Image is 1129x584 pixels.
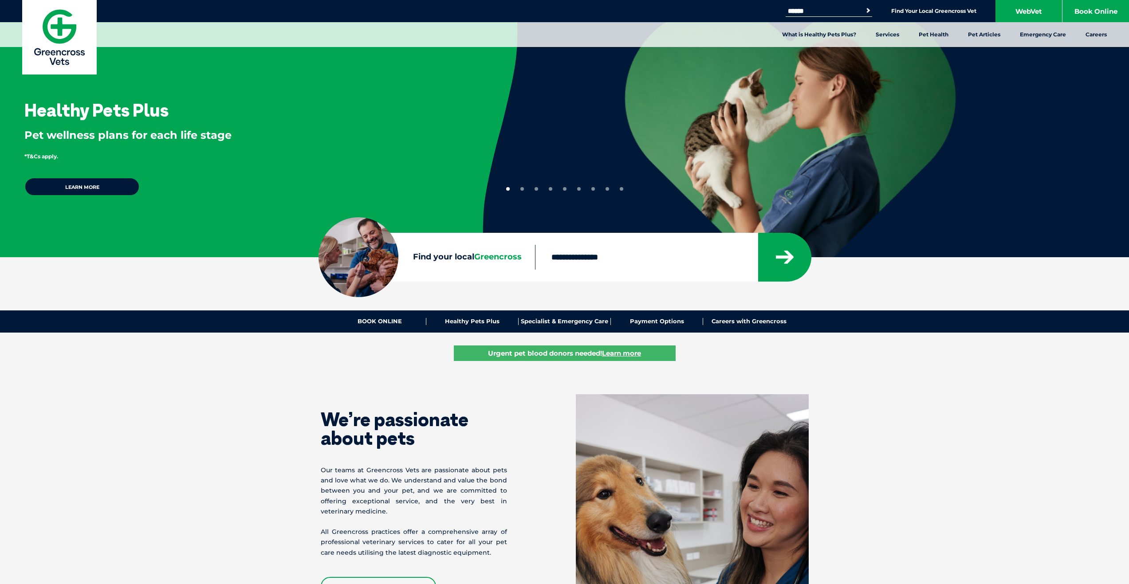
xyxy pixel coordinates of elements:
[321,410,507,447] h1: We’re passionate about pets
[24,128,454,143] p: Pet wellness plans for each life stage
[24,177,140,196] a: Learn more
[506,187,510,191] button: 1 of 9
[334,318,426,325] a: BOOK ONLINE
[577,187,581,191] button: 6 of 9
[24,101,169,119] h3: Healthy Pets Plus
[1076,22,1117,47] a: Careers
[520,187,524,191] button: 2 of 9
[454,345,676,361] a: Urgent pet blood donors needed!Learn more
[1010,22,1076,47] a: Emergency Care
[891,8,976,15] a: Find Your Local Greencross Vet
[321,527,507,558] p: All Greencross practices offer a comprehensive array of professional veterinary services to cater...
[620,187,623,191] button: 9 of 9
[611,318,703,325] a: Payment Options
[535,187,538,191] button: 3 of 9
[319,251,535,264] label: Find your local
[606,187,609,191] button: 8 of 9
[866,22,909,47] a: Services
[321,465,507,517] p: Our teams at Greencross Vets are passionate about pets and love what we do. We understand and val...
[519,318,611,325] a: Specialist & Emergency Care
[24,153,58,160] span: *T&Cs apply.
[549,187,552,191] button: 4 of 9
[563,187,566,191] button: 5 of 9
[703,318,795,325] a: Careers with Greencross
[909,22,958,47] a: Pet Health
[591,187,595,191] button: 7 of 9
[426,318,519,325] a: Healthy Pets Plus
[958,22,1010,47] a: Pet Articles
[474,252,522,262] span: Greencross
[864,6,873,15] button: Search
[772,22,866,47] a: What is Healthy Pets Plus?
[602,349,641,357] u: Learn more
